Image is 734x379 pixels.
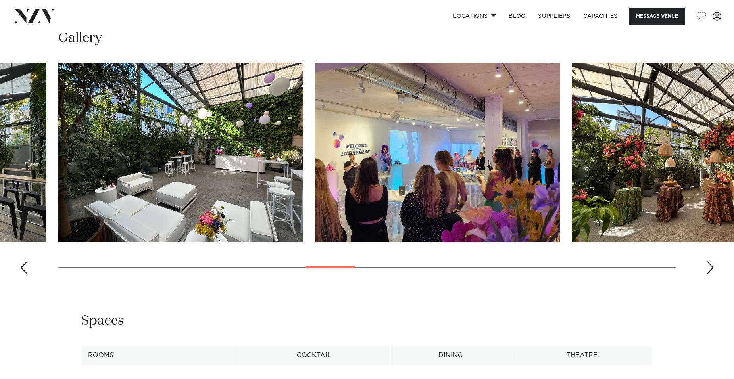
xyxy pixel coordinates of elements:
th: Rooms [82,346,238,365]
th: Cocktail [238,346,391,365]
a: BLOG [502,8,532,25]
h2: Gallery [58,29,102,47]
button: Message Venue [629,8,685,25]
a: Capacities [577,8,624,25]
a: SUPPLIERS [532,8,576,25]
th: Dining [390,346,511,365]
swiper-slide: 13 / 30 [58,63,303,242]
th: Theatre [511,346,653,365]
a: Locations [447,8,502,25]
img: nzv-logo.png [13,9,56,23]
swiper-slide: 14 / 30 [315,63,560,242]
h2: Spaces [81,312,124,330]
